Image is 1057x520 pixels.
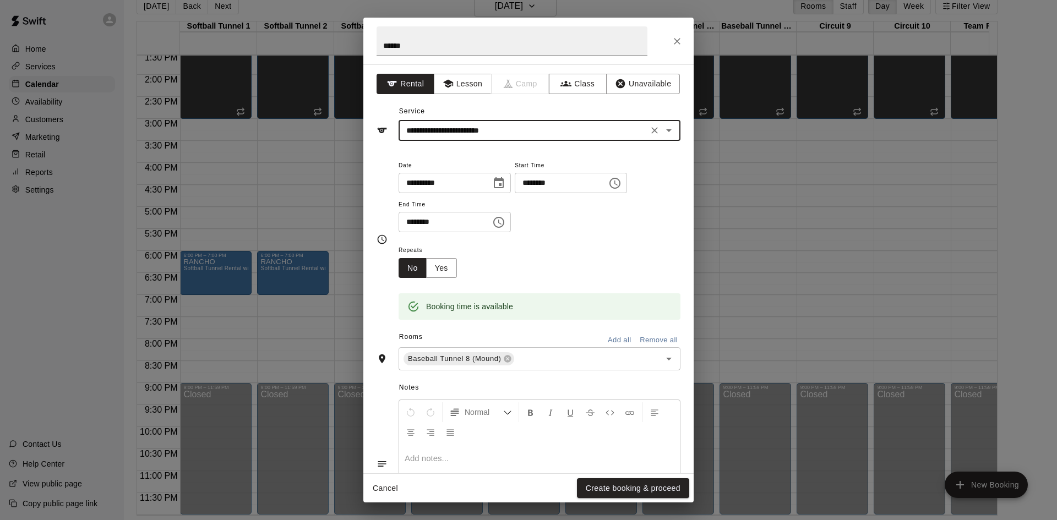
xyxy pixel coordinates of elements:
button: Insert Link [620,402,639,422]
svg: Rooms [377,353,388,364]
button: Close [667,31,687,51]
button: Format Strikethrough [581,402,600,422]
span: Normal [465,407,503,418]
span: Rooms [399,333,423,341]
button: Left Align [645,402,664,422]
button: Justify Align [441,422,460,442]
svg: Service [377,125,388,136]
div: Booking time is available [426,297,513,316]
span: Date [399,158,511,173]
button: No [399,258,427,278]
span: Start Time [515,158,627,173]
button: Unavailable [606,74,680,94]
span: Notes [399,379,680,397]
svg: Notes [377,458,388,469]
button: Add all [602,332,637,349]
span: Baseball Tunnel 8 (Mound) [404,353,505,364]
span: Repeats [399,243,466,258]
button: Clear [647,123,662,138]
button: Format Italics [541,402,560,422]
span: End Time [399,198,511,212]
button: Open [661,123,677,138]
div: Baseball Tunnel 8 (Mound) [404,352,514,365]
button: Center Align [401,422,420,442]
button: Format Bold [521,402,540,422]
span: Camps can only be created in the Services page [492,74,549,94]
button: Create booking & proceed [577,478,689,499]
button: Remove all [637,332,680,349]
button: Right Align [421,422,440,442]
button: Formatting Options [445,402,516,422]
button: Format Underline [561,402,580,422]
button: Choose date, selected date is Aug 21, 2025 [488,172,510,194]
button: Cancel [368,478,403,499]
button: Yes [426,258,457,278]
button: Rental [377,74,434,94]
button: Choose time, selected time is 4:00 PM [488,211,510,233]
svg: Timing [377,234,388,245]
div: outlined button group [399,258,457,278]
button: Redo [421,402,440,422]
button: Insert Code [601,402,619,422]
button: Undo [401,402,420,422]
button: Choose time, selected time is 3:30 PM [604,172,626,194]
span: Service [399,107,425,115]
button: Class [549,74,607,94]
button: Open [661,351,677,366]
button: Lesson [434,74,492,94]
